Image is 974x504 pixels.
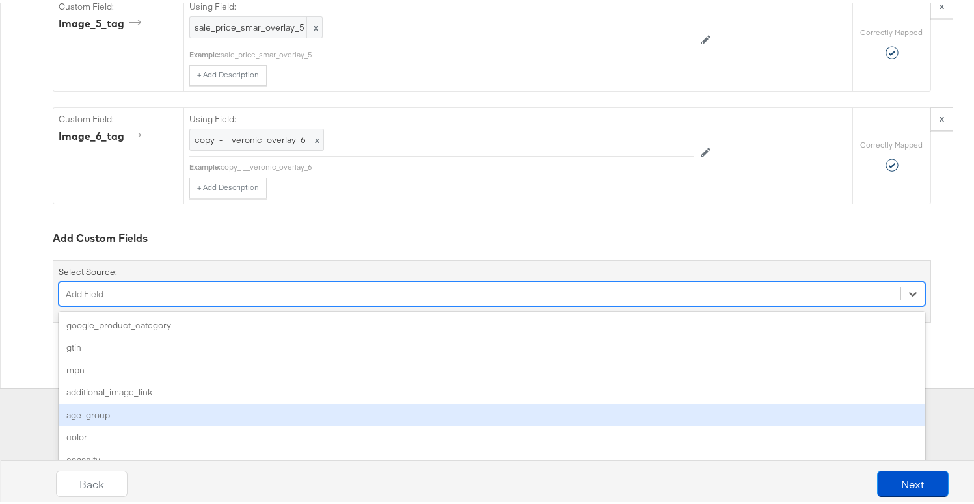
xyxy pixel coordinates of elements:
label: Custom Field: [59,111,178,123]
div: age_group [59,401,925,424]
span: sale_price_smar_overlay_5 [195,19,318,31]
div: copy_-__veronic_overlay_6 [221,159,694,170]
button: + Add Description [189,62,267,83]
span: x [308,127,323,148]
div: image_6_tag [59,126,146,141]
label: Correctly Mapped [861,25,923,35]
div: additional_image_link [59,378,925,401]
button: + Add Description [189,175,267,196]
strong: x [940,110,944,122]
div: Example: [189,47,221,57]
button: x [930,105,953,128]
div: Add Custom Fields [53,228,931,243]
span: x [306,14,322,36]
div: gtin [59,334,925,356]
div: google_product_category [59,312,925,334]
span: copy_-__veronic_overlay_6 [195,131,319,144]
button: Back [56,468,128,494]
div: capacity [59,446,925,469]
label: Correctly Mapped [861,137,923,148]
div: color [59,423,925,446]
label: Select Source: [59,263,117,276]
div: image_5_tag [59,14,146,29]
div: mpn [59,356,925,379]
div: Add Field [66,285,103,297]
div: sale_price_smar_overlay_5 [221,47,694,57]
button: Next [877,468,949,494]
div: Example: [189,159,221,170]
label: Using Field: [189,111,694,123]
